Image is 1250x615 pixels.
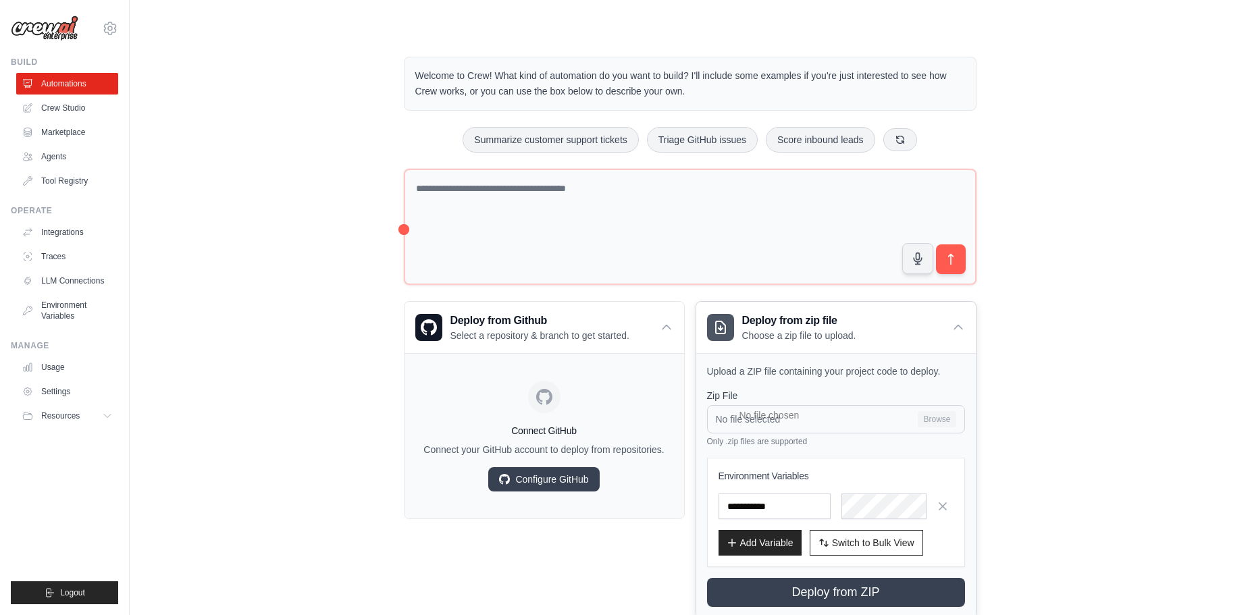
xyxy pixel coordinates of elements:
a: Tool Registry [16,170,118,192]
p: Select a repository & branch to get started. [450,329,629,342]
button: Score inbound leads [766,127,875,153]
button: Resources [16,405,118,427]
a: Settings [16,381,118,402]
button: Summarize customer support tickets [463,127,638,153]
h4: Connect GitHub [415,424,673,437]
div: Build [11,57,118,68]
p: Upload a ZIP file containing your project code to deploy. [707,365,965,378]
div: Operate [11,205,118,216]
h3: Environment Variables [719,469,954,483]
a: Agents [16,146,118,167]
a: Integrations [16,221,118,243]
a: Configure GitHub [488,467,599,491]
a: Traces [16,246,118,267]
button: Deploy from ZIP [707,578,965,607]
a: Environment Variables [16,294,118,327]
button: Switch to Bulk View [810,530,923,556]
button: Triage GitHub issues [647,127,758,153]
p: Only .zip files are supported [707,436,965,447]
button: Logout [11,581,118,604]
div: Manage [11,340,118,351]
p: Welcome to Crew! What kind of automation do you want to build? I'll include some examples if you'... [415,68,965,99]
label: Zip File [707,389,965,402]
img: Logo [11,16,78,41]
a: Crew Studio [16,97,118,119]
h3: Deploy from Github [450,313,629,329]
span: Resources [41,410,80,421]
a: Marketplace [16,122,118,143]
span: Logout [60,587,85,598]
a: Automations [16,73,118,95]
span: Switch to Bulk View [832,536,914,550]
a: LLM Connections [16,270,118,292]
p: Connect your GitHub account to deploy from repositories. [415,443,673,456]
h3: Deploy from zip file [742,313,856,329]
input: No file selected Browse [707,405,965,433]
a: Usage [16,356,118,378]
p: Choose a zip file to upload. [742,329,856,342]
button: Add Variable [719,530,802,556]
